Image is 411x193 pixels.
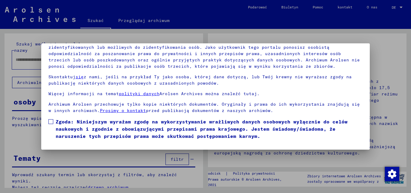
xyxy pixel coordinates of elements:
font: przed publikacją dokumentów z naszych archiwów. [146,108,273,113]
font: Prosimy pamiętać, że ten portal poświęcony prześladowaniom nazistowskim zawiera wrażliwe dane dot... [48,38,360,69]
font: Archiwum Arolsen przechowuje tylko kopie niektórych dokumentów. Oryginały i prawa do ich wykorzys... [48,101,360,113]
font: Arolsen Archives można znaleźć tutaj. [159,91,260,96]
font: z nami, jeśli na przykład Ty jako osoba, której dane dotyczą, lub Twój krewny nie wyrażasz zgody ... [48,74,352,86]
a: polityki danych [119,91,159,96]
a: się [76,74,84,79]
img: Zmiana zgody [385,167,399,181]
a: Prosimy o kontakt [100,108,146,113]
font: Zgoda: Niniejszym wyrażam zgodę na wykorzystywanie wrażliwych danych osobowych wyłącznie do celów... [56,119,348,139]
font: Skontaktuj [48,74,76,79]
font: Więcej informacji na temat [48,91,119,96]
div: Zmiana zgody [385,167,399,181]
